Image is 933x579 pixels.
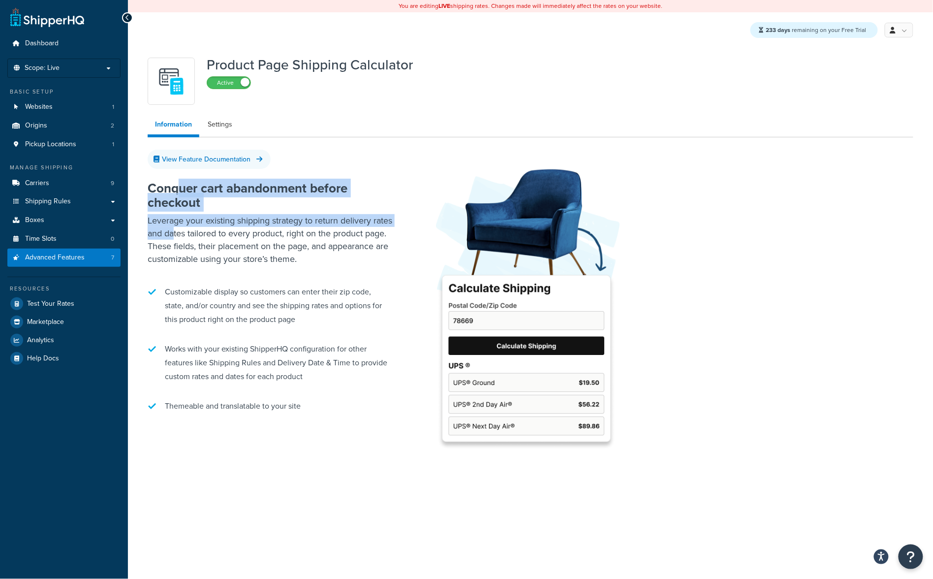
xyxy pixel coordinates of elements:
[25,197,71,206] span: Shipping Rules
[766,26,791,34] strong: 233 days
[27,336,54,345] span: Analytics
[25,39,59,48] span: Dashboard
[200,115,240,134] a: Settings
[111,179,114,188] span: 9
[7,331,121,349] a: Analytics
[7,249,121,267] a: Advanced Features7
[7,98,121,116] a: Websites1
[7,211,121,229] a: Boxes
[148,280,394,331] li: Customizable display so customers can enter their zip code, state, and/or country and see the shi...
[7,34,121,53] a: Dashboard
[7,98,121,116] li: Websites
[25,235,57,243] span: Time Slots
[207,58,413,72] h1: Product Page Shipping Calculator
[7,249,121,267] li: Advanced Features
[27,318,64,326] span: Marketplace
[27,300,74,308] span: Test Your Rates
[25,140,76,149] span: Pickup Locations
[7,117,121,135] li: Origins
[438,1,450,10] b: LIVE
[207,77,250,89] label: Active
[423,152,630,456] img: Product Page Shipping Calculator
[7,295,121,313] a: Test Your Rates
[7,117,121,135] a: Origins2
[7,174,121,193] li: Carriers
[25,216,44,225] span: Boxes
[7,285,121,293] div: Resources
[7,193,121,211] a: Shipping Rules
[7,163,121,172] div: Manage Shipping
[111,122,114,130] span: 2
[7,350,121,367] a: Help Docs
[7,230,121,248] li: Time Slots
[7,313,121,331] a: Marketplace
[111,254,114,262] span: 7
[25,103,53,111] span: Websites
[148,214,394,265] p: Leverage your existing shipping strategy to return delivery rates and dates tailored to every pro...
[7,135,121,154] li: Pickup Locations
[899,545,923,569] button: Open Resource Center
[154,64,188,98] img: +D8d0cXZM7VpdAAAAAElFTkSuQmCC
[7,230,121,248] a: Time Slots0
[766,26,867,34] span: remaining on your Free Trial
[148,150,271,169] a: View Feature Documentation
[111,235,114,243] span: 0
[25,254,85,262] span: Advanced Features
[112,103,114,111] span: 1
[112,140,114,149] span: 1
[25,64,60,72] span: Scope: Live
[148,337,394,388] li: Works with your existing ShipperHQ configuration for other features like Shipping Rules and Deliv...
[148,394,394,418] li: Themeable and translatable to your site
[27,354,59,363] span: Help Docs
[7,88,121,96] div: Basic Setup
[25,179,49,188] span: Carriers
[7,135,121,154] a: Pickup Locations1
[148,115,199,137] a: Information
[7,174,121,193] a: Carriers9
[25,122,47,130] span: Origins
[148,181,394,209] h2: Conquer cart abandonment before checkout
